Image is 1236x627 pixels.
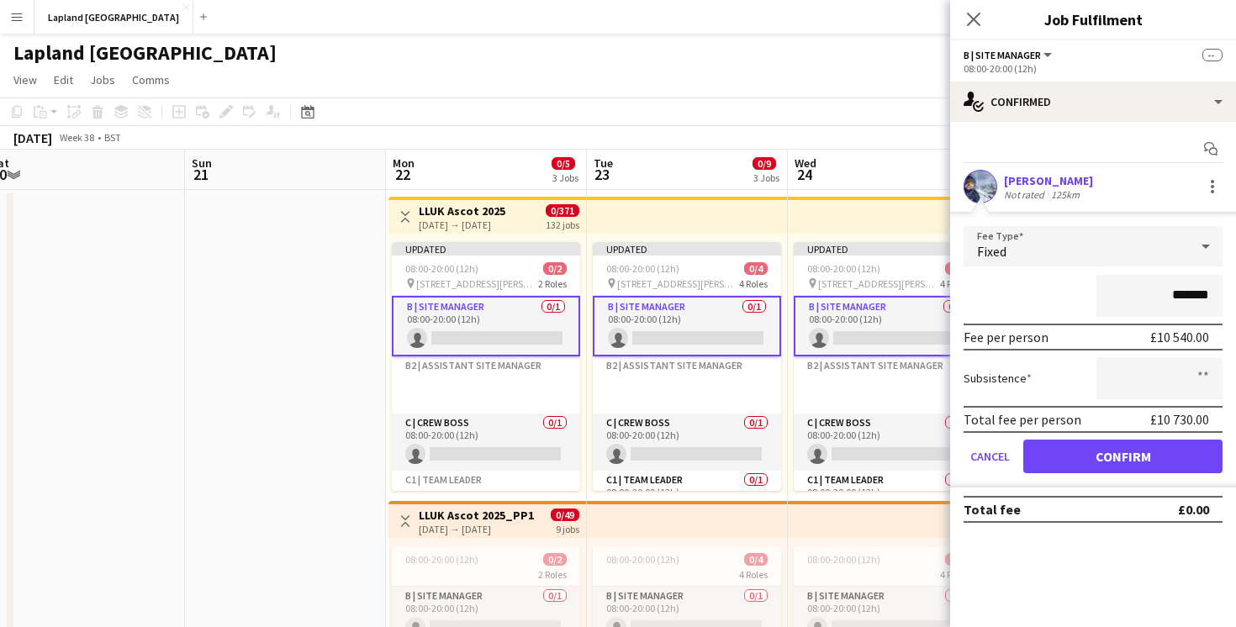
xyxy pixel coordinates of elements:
div: 125km [1048,188,1083,201]
span: 0/9 [753,157,776,170]
h1: Lapland [GEOGRAPHIC_DATA] [13,40,277,66]
span: [STREET_ADDRESS][PERSON_NAME] [617,277,739,290]
span: View [13,72,37,87]
a: Edit [47,69,80,91]
div: [DATE] [13,129,52,146]
span: 0/2 [543,262,567,275]
span: 21 [189,165,212,184]
span: 0/4 [744,553,768,566]
span: 08:00-20:00 (12h) [606,262,679,275]
span: [STREET_ADDRESS][PERSON_NAME] [416,277,538,290]
app-card-role: C1 | Team Leader0/108:00-20:00 (12h) [593,471,781,528]
app-card-role: B | Site Manager0/108:00-20:00 (12h) [392,296,580,356]
div: Updated [794,242,982,256]
span: Mon [393,155,415,171]
span: 0/2 [543,553,567,566]
div: Confirmed [950,82,1236,122]
div: 9 jobs [556,521,579,535]
app-card-role: B | Site Manager0/108:00-20:00 (12h) [794,296,982,356]
div: [DATE] → [DATE] [419,219,505,231]
span: Tue [594,155,613,171]
div: 08:00-20:00 (12h) [964,62,1223,75]
div: [DATE] → [DATE] [419,523,534,535]
span: 4 Roles [739,277,768,290]
app-card-role: C | Crew Boss0/108:00-20:00 (12h) [794,414,982,471]
app-card-role-placeholder: B2 | Assistant Site Manager [392,356,580,414]
div: £0.00 [1178,501,1209,518]
span: 0/4 [744,262,768,275]
app-job-card: Updated08:00-20:00 (12h)0/4 [STREET_ADDRESS][PERSON_NAME]4 RolesB | Site Manager0/108:00-20:00 (1... [794,242,982,491]
span: 08:00-20:00 (12h) [405,262,478,275]
span: B | Site Manager [964,49,1041,61]
a: Comms [125,69,177,91]
div: Total fee [964,501,1021,518]
div: Fee per person [964,329,1048,345]
div: Not rated [1004,188,1048,201]
div: [PERSON_NAME] [1004,173,1093,188]
a: View [7,69,44,91]
span: Week 38 [55,131,98,144]
label: Subsistence [964,371,1032,386]
span: Edit [54,72,73,87]
app-card-role-placeholder: B2 | Assistant Site Manager [593,356,781,414]
span: Fixed [977,243,1006,260]
div: Updated [593,242,781,256]
h3: LLUK Ascot 2025_PP1 [419,508,534,523]
span: 0/4 [945,262,969,275]
app-card-role-placeholder: C1 | Team Leader [392,471,580,528]
span: 08:00-20:00 (12h) [606,553,679,566]
button: Confirm [1023,440,1223,473]
span: [STREET_ADDRESS][PERSON_NAME] [818,277,940,290]
div: £10 730.00 [1150,411,1209,428]
div: Total fee per person [964,411,1081,428]
div: £10 540.00 [1150,329,1209,345]
span: 4 Roles [940,568,969,581]
app-card-role-placeholder: B2 | Assistant Site Manager [794,356,982,414]
span: 4 Roles [739,568,768,581]
div: Updated [392,242,580,256]
div: 3 Jobs [753,171,779,184]
button: Cancel [964,440,1017,473]
span: Wed [795,155,816,171]
span: 2 Roles [538,568,567,581]
span: 23 [591,165,613,184]
div: 132 jobs [546,217,579,231]
button: B | Site Manager [964,49,1054,61]
span: 08:00-20:00 (12h) [807,553,880,566]
span: 08:00-20:00 (12h) [405,553,478,566]
span: 0/49 [551,508,579,521]
span: -- [1202,49,1223,61]
h3: LLUK Ascot 2025 [419,203,505,219]
app-card-role: B | Site Manager0/108:00-20:00 (12h) [593,296,781,356]
span: Sun [192,155,212,171]
button: Lapland [GEOGRAPHIC_DATA] [34,1,193,34]
span: 08:00-20:00 (12h) [807,262,880,275]
span: 22 [390,165,415,184]
span: 0/5 [552,157,575,170]
app-job-card: Updated08:00-20:00 (12h)0/2 [STREET_ADDRESS][PERSON_NAME]2 RolesB | Site Manager0/108:00-20:00 (1... [392,242,580,491]
app-card-role: C | Crew Boss0/108:00-20:00 (12h) [593,414,781,471]
div: 3 Jobs [552,171,578,184]
app-card-role: C1 | Team Leader0/108:00-20:00 (12h) [794,471,982,528]
div: BST [104,131,121,144]
span: 0/4 [945,553,969,566]
h3: Job Fulfilment [950,8,1236,30]
span: 0/371 [546,204,579,217]
span: 24 [792,165,816,184]
app-card-role: C | Crew Boss0/108:00-20:00 (12h) [392,414,580,471]
span: 4 Roles [940,277,969,290]
app-job-card: Updated08:00-20:00 (12h)0/4 [STREET_ADDRESS][PERSON_NAME]4 RolesB | Site Manager0/108:00-20:00 (1... [593,242,781,491]
a: Jobs [83,69,122,91]
span: Comms [132,72,170,87]
span: 2 Roles [538,277,567,290]
span: Jobs [90,72,115,87]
